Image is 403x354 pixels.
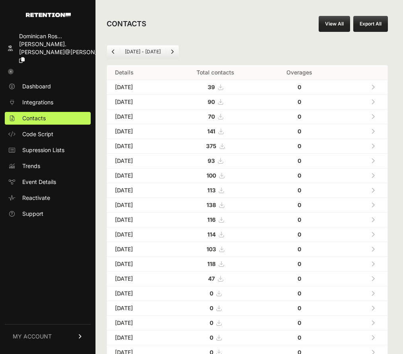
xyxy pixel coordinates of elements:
strong: 0 [298,113,301,120]
td: [DATE] [107,272,168,286]
th: Details [107,65,168,80]
strong: 0 [298,334,301,341]
a: 100 [206,172,224,179]
a: 70 [208,113,223,120]
strong: 0 [298,143,301,149]
strong: 114 [207,231,216,238]
a: 90 [208,98,223,105]
strong: 0 [298,216,301,223]
strong: 141 [207,128,215,135]
td: [DATE] [107,124,168,139]
strong: 0 [298,157,301,164]
td: [DATE] [107,168,168,183]
span: Code Script [22,130,53,138]
th: Overages [263,65,336,80]
a: 93 [208,157,223,164]
a: Previous [107,45,120,58]
span: Dashboard [22,82,51,90]
a: 138 [206,201,224,208]
span: Supression Lists [22,146,64,154]
a: 375 [206,143,224,149]
a: 116 [207,216,224,223]
strong: 0 [298,275,301,282]
a: 47 [208,275,223,282]
strong: 0 [298,260,301,267]
strong: 0 [298,290,301,297]
td: [DATE] [107,80,168,95]
a: 118 [207,260,224,267]
td: [DATE] [107,316,168,331]
strong: 0 [298,319,301,326]
strong: 47 [208,275,215,282]
a: 103 [206,246,224,252]
td: [DATE] [107,198,168,213]
span: Contacts [22,114,46,122]
a: 141 [207,128,223,135]
td: [DATE] [107,286,168,301]
a: Dominican Ros... [PERSON_NAME].[PERSON_NAME]@[PERSON_NAME]... [5,30,91,66]
td: [DATE] [107,183,168,198]
strong: 0 [298,187,301,194]
a: Supression Lists [5,144,91,156]
strong: 375 [206,143,216,149]
th: Total contacts [168,65,263,80]
strong: 93 [208,157,215,164]
h2: CONTACTS [107,18,146,29]
a: Trends [5,160,91,172]
td: [DATE] [107,301,168,316]
td: [DATE] [107,257,168,272]
a: Reactivate [5,192,91,204]
strong: 0 [210,305,213,311]
a: Contacts [5,112,91,125]
a: Support [5,207,91,220]
strong: 0 [210,290,213,297]
strong: 100 [206,172,216,179]
strong: 90 [208,98,215,105]
a: Event Details [5,176,91,188]
span: Integrations [22,98,53,106]
td: [DATE] [107,331,168,345]
a: Next [166,45,179,58]
strong: 113 [207,187,216,194]
a: Dashboard [5,80,91,93]
strong: 116 [207,216,216,223]
span: [PERSON_NAME].[PERSON_NAME]@[PERSON_NAME]... [19,41,121,55]
td: [DATE] [107,110,168,124]
td: [DATE] [107,213,168,227]
span: Reactivate [22,194,50,202]
li: [DATE] - [DATE] [120,49,165,55]
div: Dominican Ros... [19,32,121,40]
a: MY ACCOUNT [5,324,91,348]
span: MY ACCOUNT [13,332,52,340]
strong: 0 [210,334,213,341]
strong: 0 [298,231,301,238]
a: View All [319,16,350,32]
td: [DATE] [107,139,168,154]
td: [DATE] [107,95,168,110]
span: Support [22,210,43,218]
strong: 0 [298,305,301,311]
strong: 0 [298,128,301,135]
strong: 103 [206,246,216,252]
a: Integrations [5,96,91,109]
a: 113 [207,187,224,194]
span: Event Details [22,178,56,186]
strong: 138 [206,201,216,208]
span: Trends [22,162,40,170]
td: [DATE] [107,154,168,168]
strong: 0 [210,319,213,326]
strong: 0 [298,98,301,105]
strong: 118 [207,260,216,267]
strong: 0 [298,246,301,252]
img: Retention.com [26,13,71,17]
td: [DATE] [107,242,168,257]
strong: 0 [298,172,301,179]
strong: 70 [208,113,215,120]
a: 114 [207,231,224,238]
a: Code Script [5,128,91,141]
td: [DATE] [107,227,168,242]
strong: 0 [298,84,301,90]
strong: 0 [298,201,301,208]
a: 39 [208,84,223,90]
strong: 39 [208,84,215,90]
